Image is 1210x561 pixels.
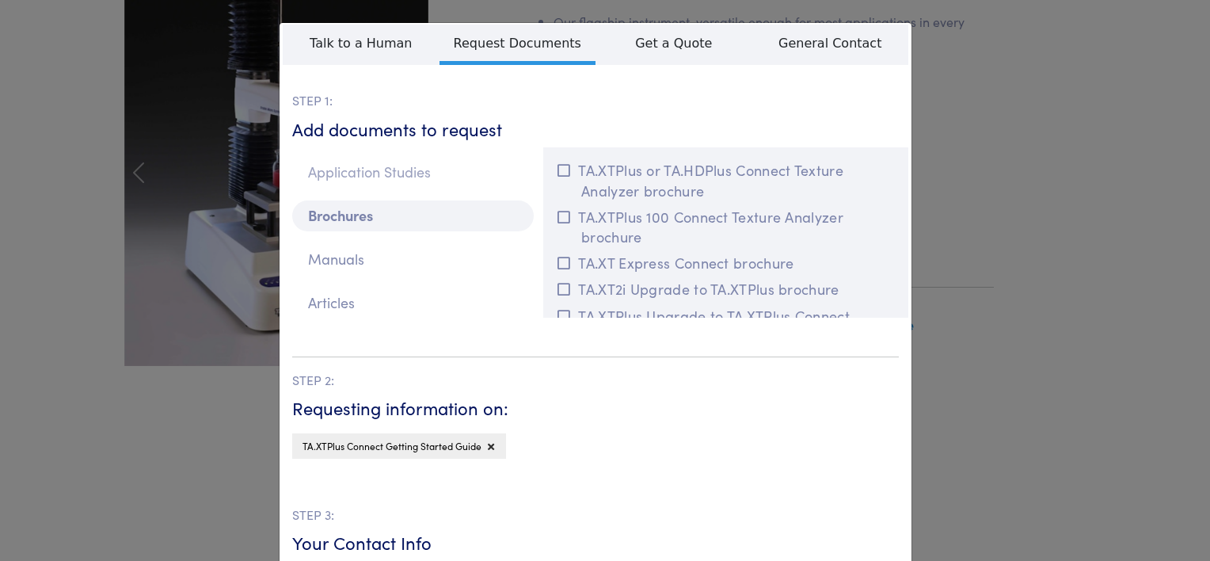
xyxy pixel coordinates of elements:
button: TA.XTPlus or TA.HDPlus Connect Texture Analyzer brochure [553,157,899,203]
button: TA.XTPlus Upgrade to TA.XTPlus Connect [553,303,899,329]
h6: Add documents to request [292,117,899,142]
span: TA.XTPlus Connect Getting Started Guide [302,439,481,452]
p: STEP 3: [292,505,899,525]
h6: Your Contact Info [292,531,899,555]
p: STEP 2: [292,370,899,391]
p: Manuals [292,244,534,275]
button: TA.XTPlus 100 Connect Texture Analyzer brochure [553,204,899,250]
p: STEP 1: [292,90,899,111]
span: Talk to a Human [283,25,439,61]
h6: Requesting information on: [292,396,899,421]
p: Articles [292,288,534,319]
button: TA.XT Express Connect brochure [553,250,899,276]
p: Brochures [292,200,534,231]
button: TA.XT2i Upgrade to TA.XTPlus brochure [553,276,899,302]
span: General Contact [752,25,909,61]
span: Get a Quote [595,25,752,61]
span: Request Documents [439,25,596,65]
p: Application Studies [292,157,534,188]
